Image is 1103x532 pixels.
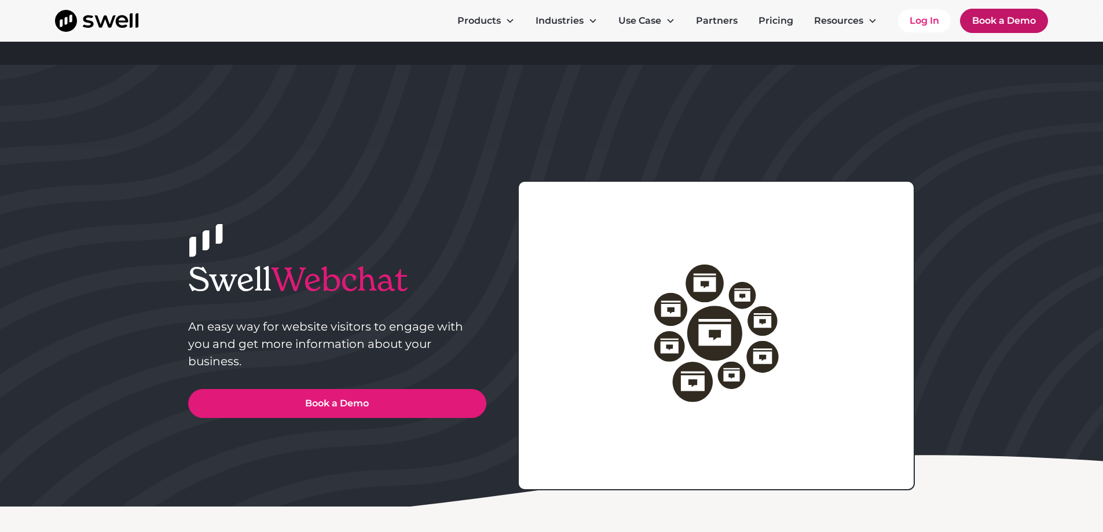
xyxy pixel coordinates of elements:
[188,318,486,370] p: An easy way for website visitors to engage with you and get more information about your business.
[609,9,684,32] div: Use Case
[188,389,486,418] a: Book a Demo
[814,14,863,28] div: Resources
[55,10,138,32] a: home
[749,9,802,32] a: Pricing
[457,14,501,28] div: Products
[448,9,524,32] div: Products
[898,9,951,32] a: Log In
[188,260,486,299] h1: Swell
[805,9,886,32] div: Resources
[272,259,408,300] span: Webchat
[536,14,584,28] div: Industries
[618,14,661,28] div: Use Case
[687,9,747,32] a: Partners
[526,9,607,32] div: Industries
[960,9,1048,33] a: Book a Demo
